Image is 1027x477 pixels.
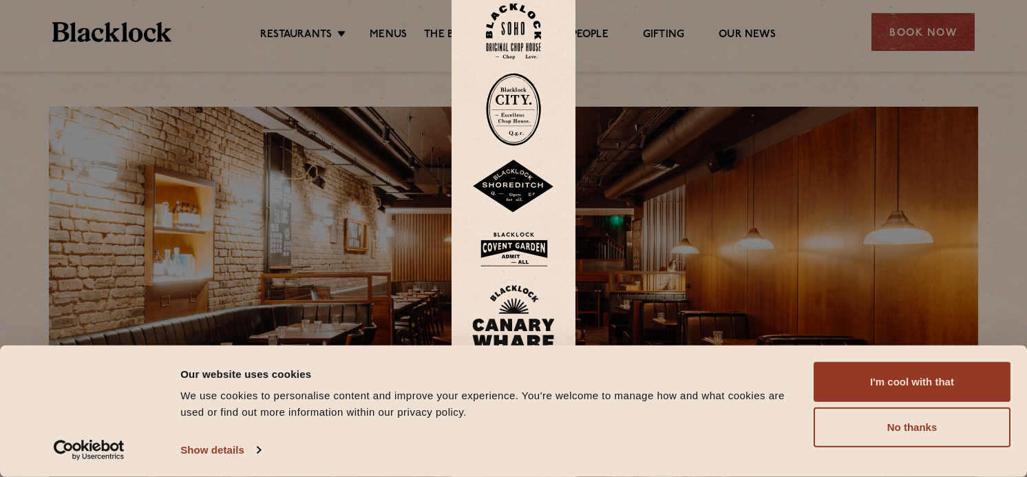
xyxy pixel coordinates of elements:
a: Usercentrics Cookiebot - opens in a new window [29,440,149,460]
button: No thanks [814,407,1010,447]
img: BLA_1470_CoventGarden_Website_Solid.svg [472,227,555,272]
div: We use cookies to personalise content and improve your experience. You're welcome to manage how a... [180,388,798,421]
img: City-stamp-default.svg [486,73,541,146]
a: Show details [180,440,260,460]
div: Our website uses cookies [180,365,798,382]
img: BL_CW_Logo_Website.svg [472,285,555,365]
img: Soho-stamp-default.svg [486,3,541,59]
img: Shoreditch-stamp-v2-default.svg [472,160,555,213]
button: I'm cool with that [814,362,1010,402]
